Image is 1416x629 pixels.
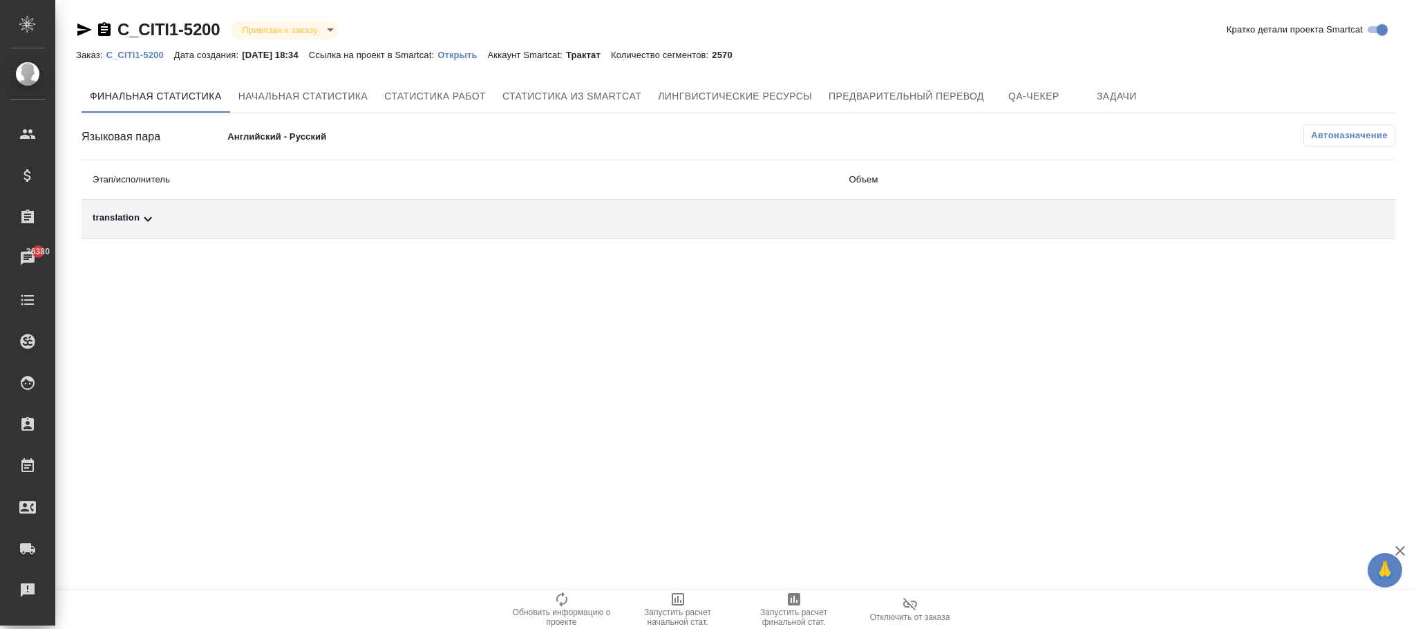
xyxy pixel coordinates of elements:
a: C_CITI1-5200 [117,20,220,39]
span: Автоназначение [1311,129,1388,142]
button: Привязан к заказу [238,24,321,36]
div: Toggle Row Expanded [93,211,827,227]
p: Аккаунт Smartcat: [488,50,566,60]
span: Финальная статистика [90,88,222,105]
th: Объем [838,160,1227,200]
span: 🙏 [1373,556,1397,585]
p: Открыть [437,50,487,60]
span: Лингвистические ресурсы [658,88,812,105]
span: Кратко детали проекта Smartcat [1227,23,1363,37]
a: Открыть [437,48,487,60]
button: Скопировать ссылку для ЯМессенджера [76,21,93,38]
p: 2570 [712,50,742,60]
p: Ссылка на проект в Smartcat: [309,50,437,60]
span: Статистика работ [384,88,486,105]
a: 36380 [3,241,52,276]
span: Задачи [1084,88,1150,105]
th: Этап/исполнитель [82,160,838,200]
p: Английский - Русский [227,130,519,144]
span: 36380 [18,245,58,259]
p: Количество сегментов: [611,50,712,60]
p: C_CITI1-5200 [106,50,173,60]
span: Статистика из Smartcat [502,88,641,105]
button: 🙏 [1368,553,1402,588]
button: Скопировать ссылку [96,21,113,38]
span: Начальная статистика [238,88,368,105]
span: QA-чекер [1001,88,1067,105]
button: Автоназначение [1303,124,1395,147]
p: Дата создания: [174,50,242,60]
a: C_CITI1-5200 [106,48,173,60]
p: Заказ: [76,50,106,60]
p: [DATE] 18:34 [242,50,309,60]
p: Трактат [566,50,611,60]
div: Привязан к заказу [231,21,338,39]
div: Языковая пара [82,129,227,145]
span: Предварительный перевод [829,88,984,105]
